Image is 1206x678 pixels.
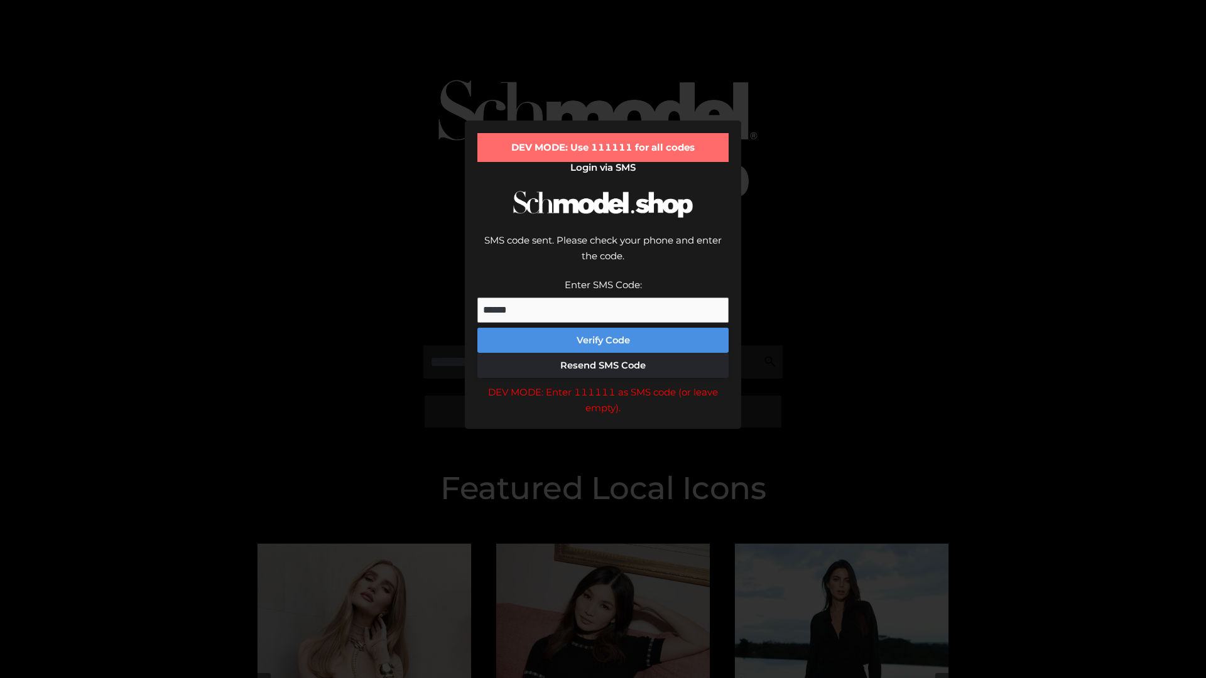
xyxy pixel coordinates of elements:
div: DEV MODE: Enter 111111 as SMS code (or leave empty). [477,384,729,416]
div: SMS code sent. Please check your phone and enter the code. [477,232,729,277]
button: Resend SMS Code [477,353,729,378]
h2: Login via SMS [477,162,729,173]
label: Enter SMS Code: [565,279,642,291]
button: Verify Code [477,328,729,353]
div: DEV MODE: Use 111111 for all codes [477,133,729,162]
img: Schmodel Logo [509,180,697,229]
